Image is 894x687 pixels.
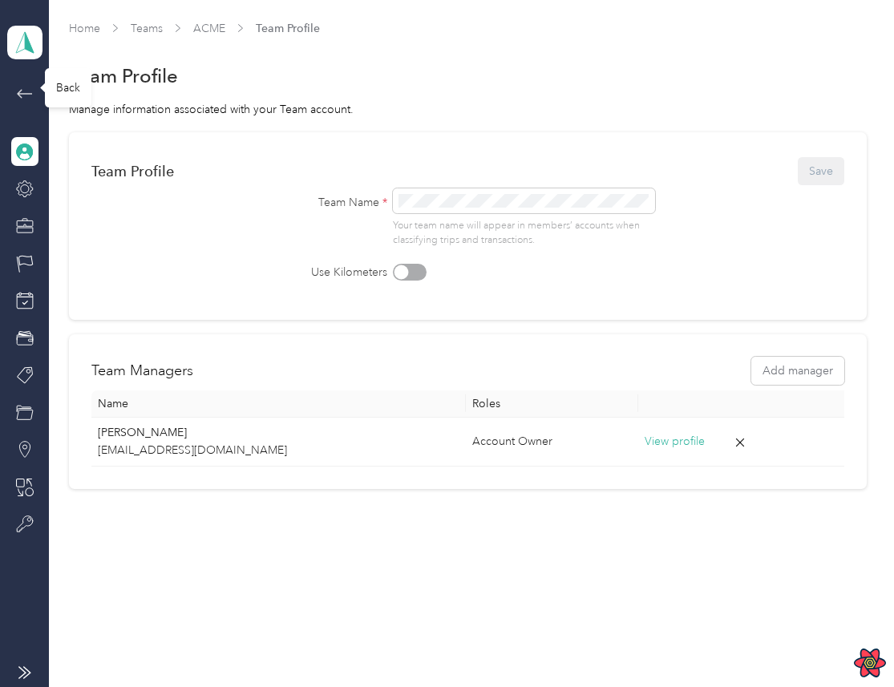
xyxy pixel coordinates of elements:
label: Team Name [243,194,387,211]
div: Back [45,68,91,107]
button: Open React Query Devtools [854,647,886,679]
p: [PERSON_NAME] [98,424,459,442]
div: Account Owner [472,433,632,451]
button: Add manager [751,357,844,385]
a: Teams [131,22,163,35]
span: Team Profile [256,20,320,37]
div: Manage information associated with your Team account. [69,101,867,118]
label: Use Kilometers [243,264,387,281]
iframe: Everlance-gr Chat Button Frame [804,597,894,687]
th: Roles [466,390,638,418]
div: Team Profile [91,163,174,180]
h1: Team Profile [69,67,178,84]
p: [EMAIL_ADDRESS][DOMAIN_NAME] [98,442,459,459]
p: Your team name will appear in members’ accounts when classifying trips and transactions. [393,219,655,247]
h2: Team Managers [91,360,193,382]
th: Name [91,390,466,418]
button: View profile [645,433,705,451]
a: Home [69,22,100,35]
a: ACME [193,22,225,35]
